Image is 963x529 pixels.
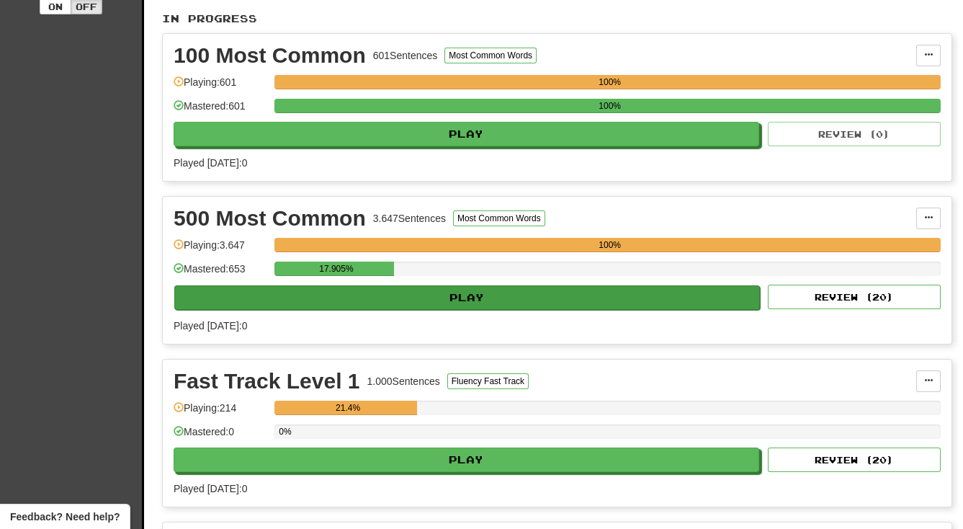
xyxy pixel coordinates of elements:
div: Playing: 214 [174,401,267,424]
div: 100% [279,238,941,252]
button: Review (20) [768,285,941,309]
span: Open feedback widget [10,510,120,524]
div: 21.4% [279,401,417,415]
div: 500 Most Common [174,208,366,229]
button: Review (0) [768,122,941,146]
div: Fast Track Level 1 [174,370,360,392]
span: Played [DATE]: 0 [174,157,247,169]
button: Fluency Fast Track [447,373,529,389]
div: Playing: 3.647 [174,238,267,262]
div: 601 Sentences [373,48,438,63]
button: Most Common Words [444,48,537,63]
span: Played [DATE]: 0 [174,320,247,332]
div: 1.000 Sentences [367,374,440,388]
button: Play [174,448,759,472]
span: Played [DATE]: 0 [174,483,247,494]
button: Review (20) [768,448,941,472]
div: Mastered: 601 [174,99,267,123]
div: Mastered: 653 [174,262,267,285]
button: Play [174,285,760,310]
div: 100 Most Common [174,45,366,66]
button: Play [174,122,759,146]
p: In Progress [162,12,952,26]
div: 100% [279,99,941,113]
div: 17.905% [279,262,393,276]
button: Most Common Words [453,210,545,226]
div: 100% [279,75,941,89]
div: Mastered: 0 [174,424,267,448]
div: 3.647 Sentences [373,211,446,226]
div: Playing: 601 [174,75,267,99]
